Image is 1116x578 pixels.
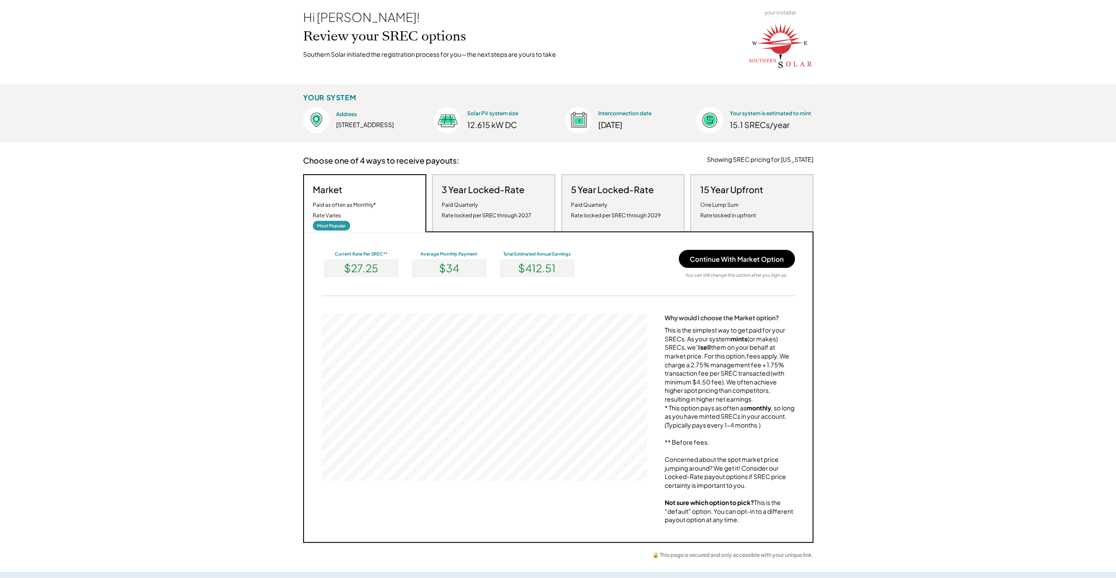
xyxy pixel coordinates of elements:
div: Solar PV system size [467,110,544,117]
div: Paid Quarterly Rate locked per SREC through 2029 [571,200,661,221]
button: Continue With Market Option [679,250,795,268]
h2: 🔒 This page is secured and only accessible with your unique link. [652,552,813,559]
img: Interconnection%403x.png [565,107,592,133]
div: 12.615 kW DC [467,120,544,130]
strong: mints [731,335,747,343]
img: southern-solar.png [747,18,813,71]
div: Current Rate Per SREC** [322,251,401,257]
div: Total Estimated Annual Earnings [498,251,577,257]
h2: Review your SREC options [303,29,466,44]
img: Estimated%403x.png [696,107,723,133]
div: Southern Solar initiated the registration process for you—the next steps are yours to take [303,50,556,59]
div: Hi [PERSON_NAME]! [303,9,420,25]
div: Most Popular [313,221,350,230]
div: [STREET_ADDRESS] [336,121,413,129]
img: Location%403x.png [303,107,329,133]
div: This is the simplest way to get paid for your SRECs. As your system (or makes) SRECs, we’ll them ... [665,326,795,524]
img: Size%403x.png [434,107,461,133]
div: Average Monthly Payment [410,251,489,257]
div: $34 [412,259,487,277]
div: Address [336,111,413,118]
h3: 15 Year Upfront [700,184,763,195]
div: One Lump Sum Rate locked in upfront [700,200,756,221]
strong: sell [700,343,711,351]
div: Showing SREC pricing for [US_STATE] [707,155,813,164]
div: Interconnection date [598,110,675,117]
div: You can still change this option after you sign up. [685,272,788,278]
div: 15.1 SRECs/year [729,120,813,130]
h3: Choose one of 4 ways to receive payouts: [303,155,459,165]
div: your installer [765,9,796,16]
div: Your system is estimated to mint [729,110,811,117]
a: fees apply [746,352,777,360]
div: Paid as often as Monthly* Rate Varies [313,200,376,221]
div: $27.25 [324,259,399,277]
div: $412.51 [500,259,574,277]
div: YOUR SYSTEM [303,93,356,102]
strong: Not sure which option to pick? [665,498,754,506]
strong: monthly [746,404,771,412]
h3: Market [313,184,342,195]
h3: 5 Year Locked-Rate [571,184,654,195]
h3: 3 Year Locked-Rate [442,184,524,195]
div: [DATE] [598,120,675,130]
div: Paid Quarterly Rate locked per SREC through 2027 [442,200,531,221]
div: Why would I choose the Market option? [665,314,779,322]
